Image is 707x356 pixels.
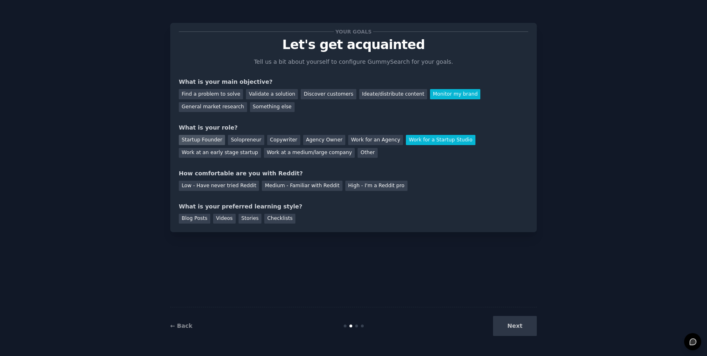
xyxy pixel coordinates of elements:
[179,214,210,224] div: Blog Posts
[430,89,480,99] div: Monitor my brand
[264,148,355,158] div: Work at a medium/large company
[179,89,243,99] div: Find a problem to solve
[179,202,528,211] div: What is your preferred learning style?
[246,89,298,99] div: Validate a solution
[179,123,528,132] div: What is your role?
[359,89,427,99] div: Ideate/distribute content
[179,102,247,112] div: General market research
[301,89,356,99] div: Discover customers
[239,214,261,224] div: Stories
[358,148,378,158] div: Other
[267,135,300,145] div: Copywriter
[250,102,295,112] div: Something else
[179,148,261,158] div: Work at an early stage startup
[262,181,342,191] div: Medium - Familiar with Reddit
[179,169,528,178] div: How comfortable are you with Reddit?
[179,135,225,145] div: Startup Founder
[170,322,192,329] a: ← Back
[228,135,264,145] div: Solopreneur
[334,27,373,36] span: Your goals
[179,181,259,191] div: Low - Have never tried Reddit
[250,58,457,66] p: Tell us a bit about yourself to configure GummySearch for your goals.
[406,135,475,145] div: Work for a Startup Studio
[348,135,403,145] div: Work for an Agency
[345,181,408,191] div: High - I'm a Reddit pro
[179,78,528,86] div: What is your main objective?
[264,214,295,224] div: Checklists
[179,38,528,52] p: Let's get acquainted
[213,214,236,224] div: Videos
[303,135,345,145] div: Agency Owner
